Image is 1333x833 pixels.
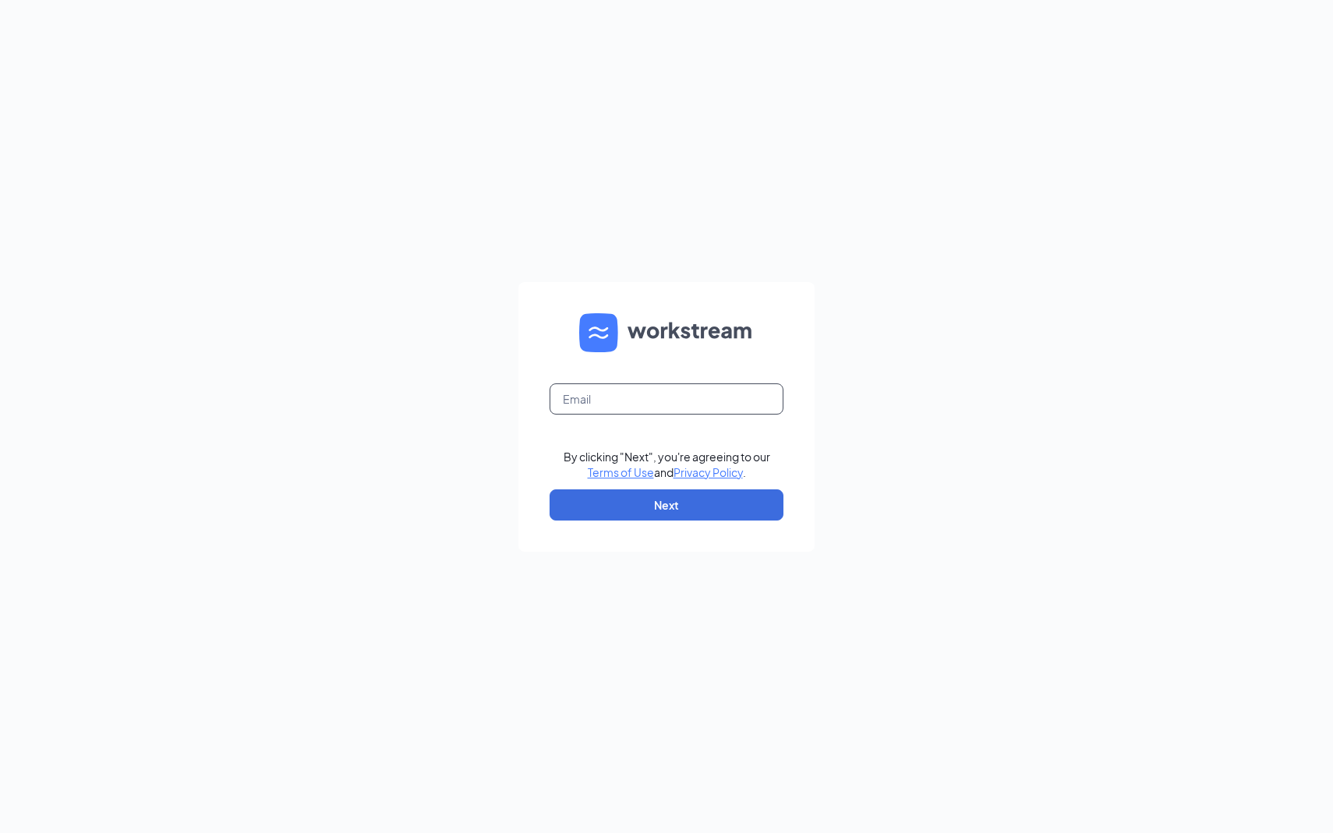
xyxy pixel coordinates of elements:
a: Privacy Policy [674,465,743,479]
input: Email [550,383,783,415]
button: Next [550,489,783,521]
a: Terms of Use [588,465,654,479]
div: By clicking "Next", you're agreeing to our and . [564,449,770,480]
img: WS logo and Workstream text [579,313,754,352]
